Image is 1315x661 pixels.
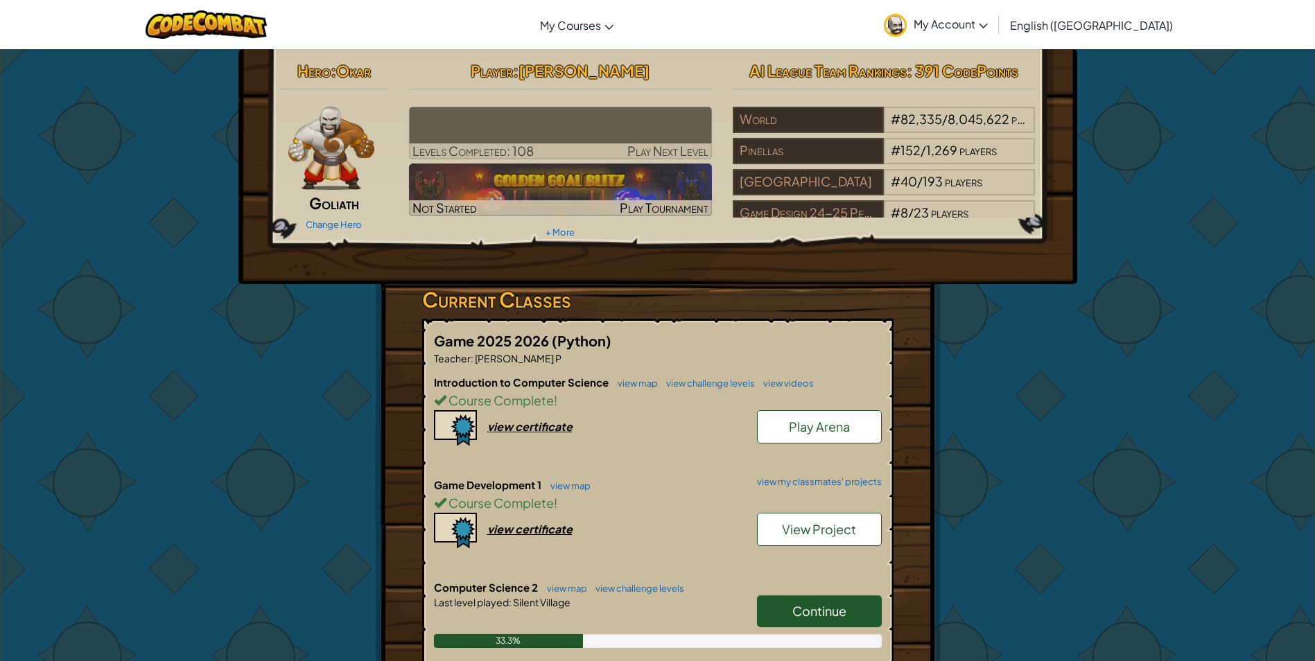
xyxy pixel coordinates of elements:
[733,200,884,227] div: Game Design 24-25 Period 1
[533,6,620,44] a: My Courses
[309,193,359,213] span: Goliath
[306,219,362,230] a: Change Hero
[409,164,712,216] a: Not StartedPlay Tournament
[487,419,573,434] div: view certificate
[434,376,611,389] span: Introduction to Computer Science
[434,581,540,594] span: Computer Science 2
[1003,6,1180,44] a: English ([GEOGRAPHIC_DATA])
[891,142,900,158] span: #
[509,596,512,608] span: :
[288,107,375,190] img: goliath-pose.png
[733,120,1036,136] a: World#82,335/8,045,622players
[782,521,856,537] span: View Project
[959,142,997,158] span: players
[512,596,571,608] span: Silent Village
[471,352,473,364] span: :
[446,392,554,408] span: Course Complete
[923,173,943,189] span: 193
[750,477,882,486] a: view my classmates' projects
[891,173,900,189] span: #
[733,182,1036,198] a: [GEOGRAPHIC_DATA]#40/193players
[554,392,557,408] span: !
[921,142,926,158] span: /
[540,583,587,594] a: view map
[914,17,988,31] span: My Account
[756,378,814,389] a: view videos
[733,138,884,164] div: Pinellas
[487,522,573,536] div: view certificate
[589,583,684,594] a: view challenge levels
[917,173,923,189] span: /
[554,495,557,511] span: !
[900,142,921,158] span: 152
[412,200,477,215] span: Not Started
[434,596,509,608] span: Last level played
[789,418,850,434] span: Play Arena
[945,173,982,189] span: players
[891,204,900,220] span: #
[552,332,611,349] span: (Python)
[733,169,884,195] div: [GEOGRAPHIC_DATA]
[434,513,477,549] img: certificate-icon.png
[926,142,957,158] span: 1,269
[611,378,658,389] a: view map
[1010,18,1173,33] span: English ([GEOGRAPHIC_DATA])
[434,352,471,364] span: Teacher
[434,419,573,434] a: view certificate
[446,495,554,511] span: Course Complete
[891,111,900,127] span: #
[543,480,591,491] a: view map
[546,227,575,238] a: + More
[948,111,1009,127] span: 8,045,622
[513,61,519,80] span: :
[331,61,336,80] span: :
[422,284,894,315] h3: Current Classes
[900,173,917,189] span: 40
[473,352,561,364] span: [PERSON_NAME] P
[931,204,968,220] span: players
[627,143,708,159] span: Play Next Level
[471,61,513,80] span: Player
[434,332,552,349] span: Game 2025 2026
[620,200,708,215] span: Play Tournament
[336,61,371,80] span: Okar
[434,410,477,446] img: certificate-icon.png
[733,151,1036,167] a: Pinellas#152/1,269players
[792,603,846,619] span: Continue
[900,111,942,127] span: 82,335
[297,61,331,80] span: Hero
[659,378,755,389] a: view challenge levels
[519,61,650,80] span: [PERSON_NAME]
[877,3,995,46] a: My Account
[749,61,907,80] span: AI League Team Rankings
[434,634,583,648] div: 33.3%
[908,204,914,220] span: /
[942,111,948,127] span: /
[733,213,1036,229] a: Game Design 24-25 Period 1#8/23players
[907,61,1018,80] span: : 391 CodePoints
[914,204,929,220] span: 23
[434,522,573,536] a: view certificate
[733,107,884,133] div: World
[146,10,267,39] img: CodeCombat logo
[884,14,907,37] img: avatar
[900,204,908,220] span: 8
[409,107,712,159] a: Play Next Level
[1011,111,1049,127] span: players
[540,18,601,33] span: My Courses
[412,143,534,159] span: Levels Completed: 108
[409,164,712,216] img: Golden Goal
[434,478,543,491] span: Game Development 1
